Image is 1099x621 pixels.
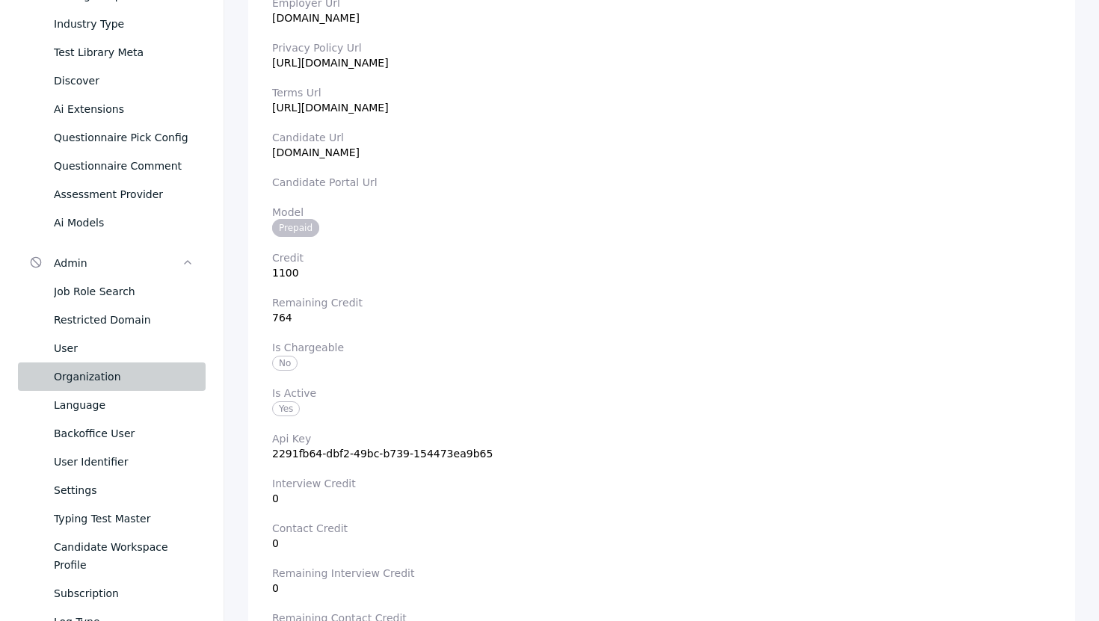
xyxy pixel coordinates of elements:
[18,579,206,608] a: Subscription
[272,522,1051,549] section: 0
[18,419,206,448] a: Backoffice User
[272,132,1051,143] label: Candidate Url
[18,38,206,67] a: Test Library Meta
[54,453,194,471] div: User Identifier
[272,252,1051,279] section: 1100
[18,10,206,38] a: Industry Type
[272,297,1051,324] section: 764
[272,387,1051,399] label: Is Active
[54,510,194,528] div: Typing Test Master
[272,567,1051,594] section: 0
[54,15,194,33] div: Industry Type
[272,176,1051,188] label: Candidate Portal Url
[54,282,194,300] div: Job Role Search
[54,129,194,146] div: Questionnaire Pick Config
[54,311,194,329] div: Restricted Domain
[54,254,182,272] div: Admin
[18,152,206,180] a: Questionnaire Comment
[18,277,206,306] a: Job Role Search
[272,42,1051,69] section: [URL][DOMAIN_NAME]
[272,478,1051,489] label: Interview Credit
[54,396,194,414] div: Language
[54,584,194,602] div: Subscription
[272,132,1051,158] section: [DOMAIN_NAME]
[272,342,1051,353] label: Is Chargeable
[18,123,206,152] a: Questionnaire Pick Config
[272,478,1051,504] section: 0
[18,448,206,476] a: User Identifier
[272,219,319,237] span: Prepaid
[54,424,194,442] div: Backoffice User
[272,356,298,371] span: No
[54,538,194,574] div: Candidate Workspace Profile
[272,401,300,416] span: Yes
[272,567,1051,579] label: Remaining Interview Credit
[54,43,194,61] div: Test Library Meta
[272,522,1051,534] label: Contact Credit
[18,504,206,533] a: Typing Test Master
[54,100,194,118] div: Ai Extensions
[18,208,206,237] a: Ai Models
[272,206,1051,218] label: Model
[272,433,1051,460] section: 2291fb64-dbf2-49bc-b739-154473ea9b65
[272,87,1051,114] section: [URL][DOMAIN_NAME]
[272,297,1051,309] label: Remaining Credit
[272,87,1051,99] label: Terms Url
[54,368,194,386] div: Organization
[54,185,194,203] div: Assessment Provider
[272,42,1051,54] label: Privacy Policy Url
[54,339,194,357] div: User
[272,252,1051,264] label: Credit
[54,157,194,175] div: Questionnaire Comment
[18,180,206,208] a: Assessment Provider
[18,95,206,123] a: Ai Extensions
[18,67,206,95] a: Discover
[54,481,194,499] div: Settings
[54,214,194,232] div: Ai Models
[18,391,206,419] a: Language
[18,306,206,334] a: Restricted Domain
[18,334,206,362] a: User
[18,533,206,579] a: Candidate Workspace Profile
[18,476,206,504] a: Settings
[54,72,194,90] div: Discover
[18,362,206,391] a: Organization
[272,433,1051,445] label: Api Key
